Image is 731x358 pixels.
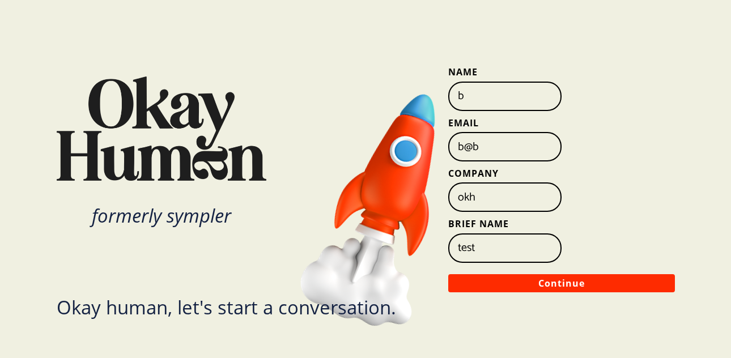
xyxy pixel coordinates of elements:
[57,298,396,317] div: Okay human, let's start a conversation.
[448,274,675,292] button: Continue
[291,74,486,341] img: Rocket Ship
[57,76,266,181] img: Okay Human Logo
[57,76,323,225] a: Okay Human Logoformerly sympler
[448,117,675,129] label: Email
[448,167,675,180] label: Company
[448,66,675,78] label: Name
[448,218,675,230] label: Brief Name
[57,206,266,225] div: formerly sympler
